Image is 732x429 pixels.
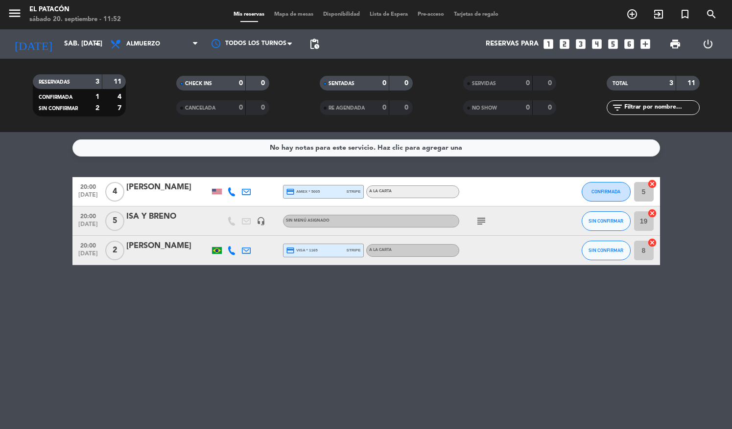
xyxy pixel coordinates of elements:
[526,104,530,111] strong: 0
[105,241,124,260] span: 2
[623,102,699,113] input: Filtrar por nombre...
[382,104,386,111] strong: 0
[548,80,554,87] strong: 0
[548,104,554,111] strong: 0
[229,12,269,17] span: Mis reservas
[607,38,619,50] i: looks_5
[270,142,462,154] div: No hay notas para este servicio. Haz clic para agregar una
[706,8,717,20] i: search
[347,188,361,195] span: stripe
[261,104,267,111] strong: 0
[185,81,212,86] span: CHECK INS
[114,78,123,85] strong: 11
[612,102,623,113] i: filter_list
[118,93,123,100] strong: 4
[91,38,103,50] i: arrow_drop_down
[261,80,267,87] strong: 0
[126,181,210,194] div: [PERSON_NAME]
[76,250,100,262] span: [DATE]
[126,240,210,252] div: [PERSON_NAME]
[39,95,72,100] span: CONFIRMADA
[691,29,725,59] div: LOG OUT
[126,41,160,47] span: Almuerzo
[591,189,620,194] span: CONFIRMADA
[404,80,410,87] strong: 0
[239,80,243,87] strong: 0
[582,182,631,202] button: CONFIRMADA
[404,104,410,111] strong: 0
[329,81,354,86] span: SENTADAS
[95,105,99,112] strong: 2
[126,210,210,223] div: ISA Y BRENO
[7,6,22,24] button: menu
[623,38,636,50] i: looks_6
[105,182,124,202] span: 4
[472,81,496,86] span: SERVIDAS
[647,179,657,189] i: cancel
[39,80,70,85] span: RESERVADAS
[7,33,59,55] i: [DATE]
[308,38,320,50] span: pending_actions
[76,210,100,221] span: 20:00
[647,238,657,248] i: cancel
[449,12,503,17] span: Tarjetas de regalo
[590,38,603,50] i: looks_4
[95,78,99,85] strong: 3
[679,8,691,20] i: turned_in_not
[526,80,530,87] strong: 0
[558,38,571,50] i: looks_two
[318,12,365,17] span: Disponibilidad
[76,221,100,232] span: [DATE]
[286,219,330,223] span: Sin menú asignado
[486,40,539,48] span: Reservas para
[365,12,413,17] span: Lista de Espera
[185,106,215,111] span: CANCELADA
[257,217,265,226] i: headset_mic
[626,8,638,20] i: add_circle_outline
[639,38,652,50] i: add_box
[329,106,365,111] span: RE AGENDADA
[76,192,100,203] span: [DATE]
[574,38,587,50] i: looks_3
[702,38,714,50] i: power_settings_new
[647,208,657,218] i: cancel
[669,38,681,50] span: print
[286,246,318,255] span: visa * 1165
[669,80,673,87] strong: 3
[7,6,22,21] i: menu
[369,189,392,193] span: A LA CARTA
[76,239,100,250] span: 20:00
[382,80,386,87] strong: 0
[29,15,121,24] div: sábado 20. septiembre - 11:52
[475,215,487,227] i: subject
[76,181,100,192] span: 20:00
[687,80,697,87] strong: 11
[653,8,664,20] i: exit_to_app
[369,248,392,252] span: A LA CARTA
[542,38,555,50] i: looks_one
[286,246,295,255] i: credit_card
[239,104,243,111] strong: 0
[286,187,295,196] i: credit_card
[118,105,123,112] strong: 7
[413,12,449,17] span: Pre-acceso
[39,106,78,111] span: SIN CONFIRMAR
[95,93,99,100] strong: 1
[589,218,623,224] span: SIN CONFIRMAR
[582,241,631,260] button: SIN CONFIRMAR
[29,5,121,15] div: El Patacón
[347,247,361,253] span: stripe
[582,211,631,231] button: SIN CONFIRMAR
[286,187,320,196] span: amex * 5005
[589,248,623,253] span: SIN CONFIRMAR
[105,211,124,231] span: 5
[613,81,628,86] span: TOTAL
[269,12,318,17] span: Mapa de mesas
[472,106,497,111] span: NO SHOW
